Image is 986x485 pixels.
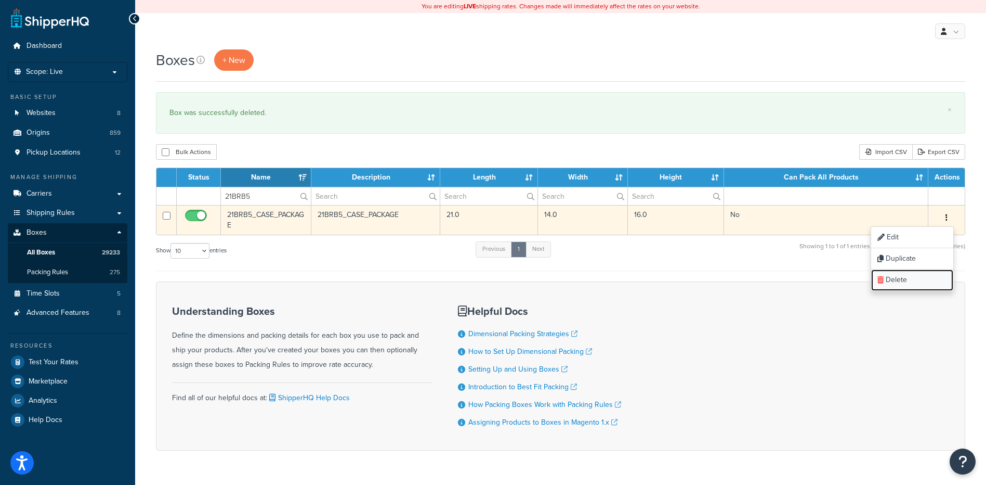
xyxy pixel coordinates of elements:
a: All Boxes 29233 [8,243,127,262]
a: Next [525,241,551,257]
td: 21BRB5_CASE_PACKAGE [311,205,441,235]
a: Origins 859 [8,123,127,143]
li: Pickup Locations [8,143,127,162]
li: Websites [8,104,127,123]
div: Define the dimensions and packing details for each box you use to pack and ship your products. Af... [172,305,432,372]
a: ShipperHQ Home [11,8,89,29]
input: Search [628,187,723,205]
span: Packing Rules [27,268,68,277]
span: Analytics [29,397,57,405]
td: 16.0 [628,205,724,235]
th: Width : activate to sort column ascending [538,168,628,187]
th: Status [177,168,221,187]
input: Search [311,187,440,205]
span: Time Slots [27,289,60,298]
a: 1 [511,241,527,257]
b: LIVE [464,2,476,11]
span: 275 [110,268,120,277]
span: Carriers [27,189,52,198]
a: ShipperHQ Help Docs [267,392,350,403]
span: 5 [117,289,121,298]
a: Time Slots 5 [8,284,127,303]
a: Help Docs [8,411,127,429]
span: Test Your Rates [29,358,78,367]
td: 21BRB5_CASE_PACKAGE [221,205,311,235]
span: Shipping Rules [27,209,75,218]
input: Search [221,187,311,205]
a: Marketplace [8,372,127,391]
div: Box was successfully deleted. [169,106,952,120]
select: Showentries [170,243,209,259]
td: No [724,205,928,235]
a: Introduction to Best Fit Packing [468,381,577,392]
li: Origins [8,123,127,143]
a: Carriers [8,184,127,203]
span: Pickup Locations [27,148,81,157]
span: 8 [117,109,121,118]
a: Delete [871,270,953,291]
a: Boxes [8,223,127,242]
li: Packing Rules [8,263,127,282]
input: Search [538,187,628,205]
span: Origins [27,129,50,137]
span: Websites [27,109,56,118]
a: Edit [871,227,953,248]
input: Search [440,187,537,205]
a: Packing Rules 275 [8,263,127,282]
th: Name : activate to sort column ascending [221,168,311,187]
span: Scope: Live [26,68,63,76]
a: Dimensional Packing Strategies [468,328,577,339]
div: Basic Setup [8,93,127,101]
th: Can Pack All Products : activate to sort column ascending [724,168,928,187]
th: Actions [928,168,965,187]
a: Shipping Rules [8,203,127,223]
a: Export CSV [912,144,965,160]
div: Manage Shipping [8,173,127,182]
a: Test Your Rates [8,353,127,372]
li: Boxes [8,223,127,283]
div: Showing 1 to 1 of 1 entries (filtered from 29,233 total entries) [799,240,965,263]
div: Find all of our helpful docs at: [172,382,432,405]
th: Height : activate to sort column ascending [628,168,724,187]
a: Analytics [8,391,127,410]
span: 8 [117,309,121,317]
label: Show entries [156,243,227,259]
a: Pickup Locations 12 [8,143,127,162]
h1: Boxes [156,50,195,70]
button: Bulk Actions [156,144,217,160]
li: Advanced Features [8,303,127,323]
h3: Helpful Docs [458,305,621,317]
li: Dashboard [8,36,127,56]
span: Boxes [27,228,47,237]
li: All Boxes [8,243,127,262]
span: 29233 [102,248,120,257]
td: 21.0 [440,205,537,235]
span: + New [222,54,245,66]
td: 14.0 [538,205,628,235]
a: + New [214,49,254,71]
span: Dashboard [27,42,62,50]
a: How to Set Up Dimensional Packing [468,346,592,357]
span: Advanced Features [27,309,89,317]
a: Setting Up and Using Boxes [468,364,568,375]
a: × [948,106,952,114]
a: Advanced Features 8 [8,303,127,323]
span: 859 [110,129,121,137]
span: All Boxes [27,248,55,257]
span: Help Docs [29,416,62,425]
h3: Understanding Boxes [172,305,432,317]
th: Length : activate to sort column ascending [440,168,537,187]
a: Websites 8 [8,104,127,123]
div: Resources [8,341,127,350]
span: Marketplace [29,377,68,386]
button: Open Resource Center [950,449,976,475]
li: Time Slots [8,284,127,303]
a: Previous [476,241,512,257]
span: 12 [115,148,121,157]
a: Assigning Products to Boxes in Magento 1.x [468,417,617,428]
